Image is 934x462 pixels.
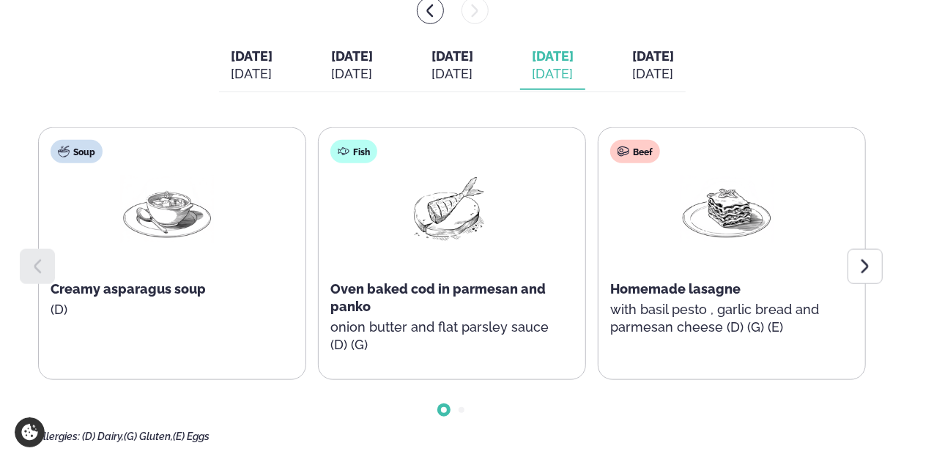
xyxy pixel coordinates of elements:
[120,175,214,243] img: Soup.png
[37,431,80,442] span: Allergies:
[632,65,674,83] div: [DATE]
[330,140,377,163] div: Fish
[51,140,103,163] div: Soup
[400,175,494,243] img: Fish.png
[231,65,273,83] div: [DATE]
[632,48,674,64] span: [DATE]
[459,407,464,413] span: Go to slide 2
[610,301,843,336] p: with basil pesto , garlic bread and parmesan cheese (D) (G) (E)
[124,431,173,442] span: (G) Gluten,
[231,48,273,64] span: [DATE]
[15,417,45,447] a: Cookie settings
[618,146,629,157] img: beef.svg
[58,146,70,157] img: soup.svg
[532,65,574,83] div: [DATE]
[319,42,385,90] button: [DATE] [DATE]
[532,48,574,64] span: [DATE]
[51,301,283,318] p: (D)
[610,140,660,163] div: Beef
[610,281,741,297] span: Homemade lasagne
[431,48,473,64] span: [DATE]
[441,407,447,413] span: Go to slide 1
[338,146,349,157] img: fish.svg
[330,318,563,354] p: onion butter and flat parsley sauce (D) (G)
[431,65,473,83] div: [DATE]
[219,42,284,90] button: [DATE] [DATE]
[51,281,206,297] span: Creamy asparagus soup
[173,431,210,442] span: (E) Eggs
[680,175,774,243] img: Lasagna.png
[420,42,485,90] button: [DATE] [DATE]
[620,42,686,90] button: [DATE] [DATE]
[330,281,546,314] span: Oven baked cod in parmesan and panko
[82,431,124,442] span: (D) Dairy,
[520,42,585,90] button: [DATE] [DATE]
[331,48,373,64] span: [DATE]
[331,65,373,83] div: [DATE]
